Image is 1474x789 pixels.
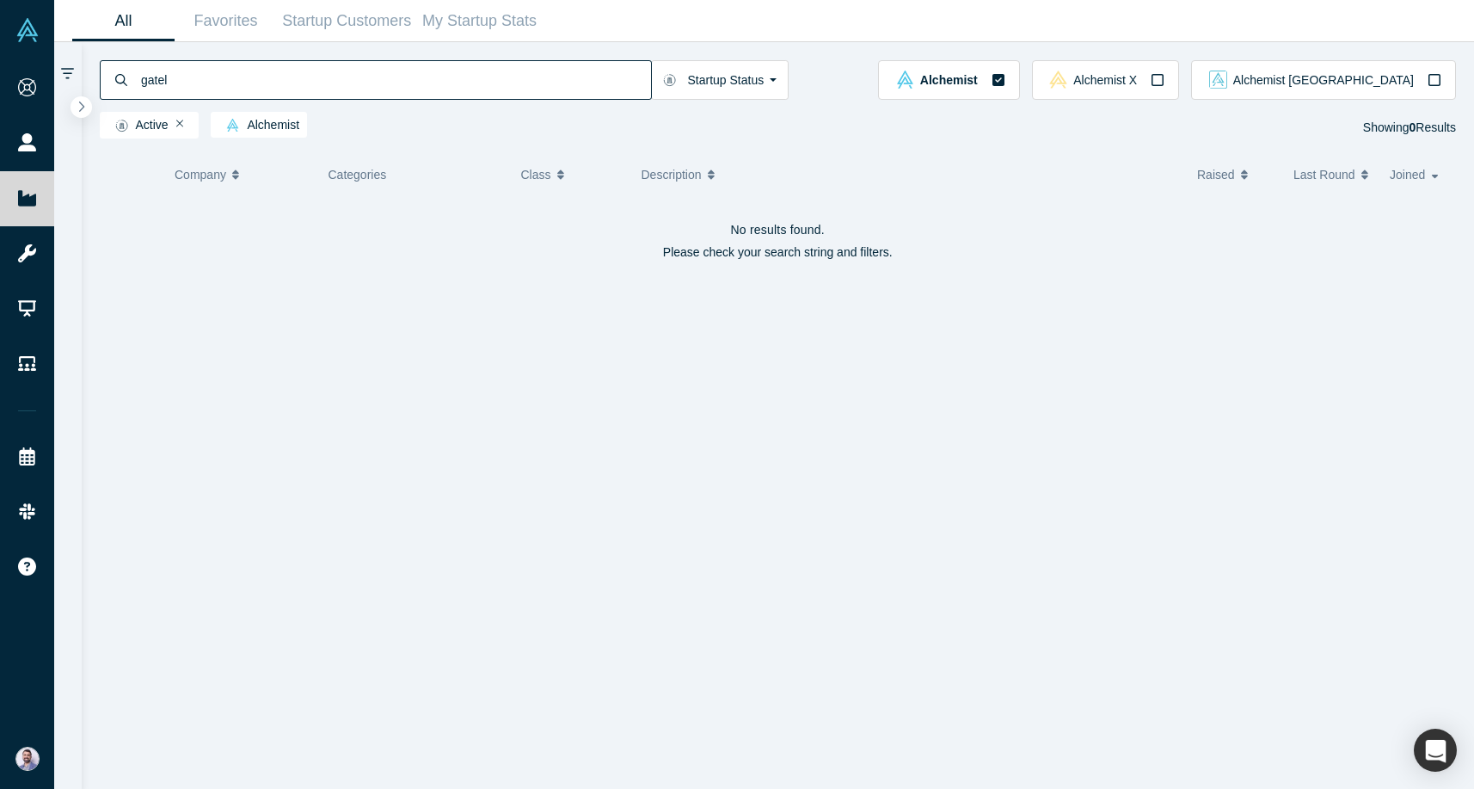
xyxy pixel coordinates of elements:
[329,168,387,182] span: Categories
[642,157,1180,193] button: Description
[100,243,1457,262] p: Please check your search string and filters.
[878,60,1019,100] button: alchemist Vault LogoAlchemist
[1197,157,1275,193] button: Raised
[1410,120,1416,134] strong: 0
[100,223,1457,237] h4: No results found.
[1197,157,1235,193] span: Raised
[896,71,914,89] img: alchemist Vault Logo
[175,157,226,193] span: Company
[15,18,40,42] img: Alchemist Vault Logo
[115,119,128,133] img: Startup status
[1049,71,1067,89] img: alchemistx Vault Logo
[920,74,978,86] span: Alchemist
[1073,74,1137,86] span: Alchemist X
[1191,60,1456,100] button: alchemist_aj Vault LogoAlchemist [GEOGRAPHIC_DATA]
[277,1,417,41] a: Startup Customers
[226,119,239,132] img: alchemist Vault Logo
[663,73,676,87] img: Startup status
[1293,157,1355,193] span: Last Round
[139,59,651,100] input: Search by company name, class, customer, one-liner or category
[417,1,543,41] a: My Startup Stats
[1293,157,1372,193] button: Last Round
[642,157,702,193] span: Description
[1209,71,1227,89] img: alchemist_aj Vault Logo
[521,157,615,193] button: Class
[521,157,551,193] span: Class
[1390,157,1425,193] span: Joined
[72,1,175,41] a: All
[651,60,789,100] button: Startup Status
[1032,60,1179,100] button: alchemistx Vault LogoAlchemist X
[175,157,301,193] button: Company
[107,119,169,133] span: Active
[1390,157,1444,193] button: Joined
[175,1,277,41] a: Favorites
[1233,74,1414,86] span: Alchemist [GEOGRAPHIC_DATA]
[218,119,299,133] span: Alchemist
[1363,120,1456,134] span: Showing Results
[15,747,40,771] img: Sam Jadali's Account
[176,118,184,130] button: Remove Filter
